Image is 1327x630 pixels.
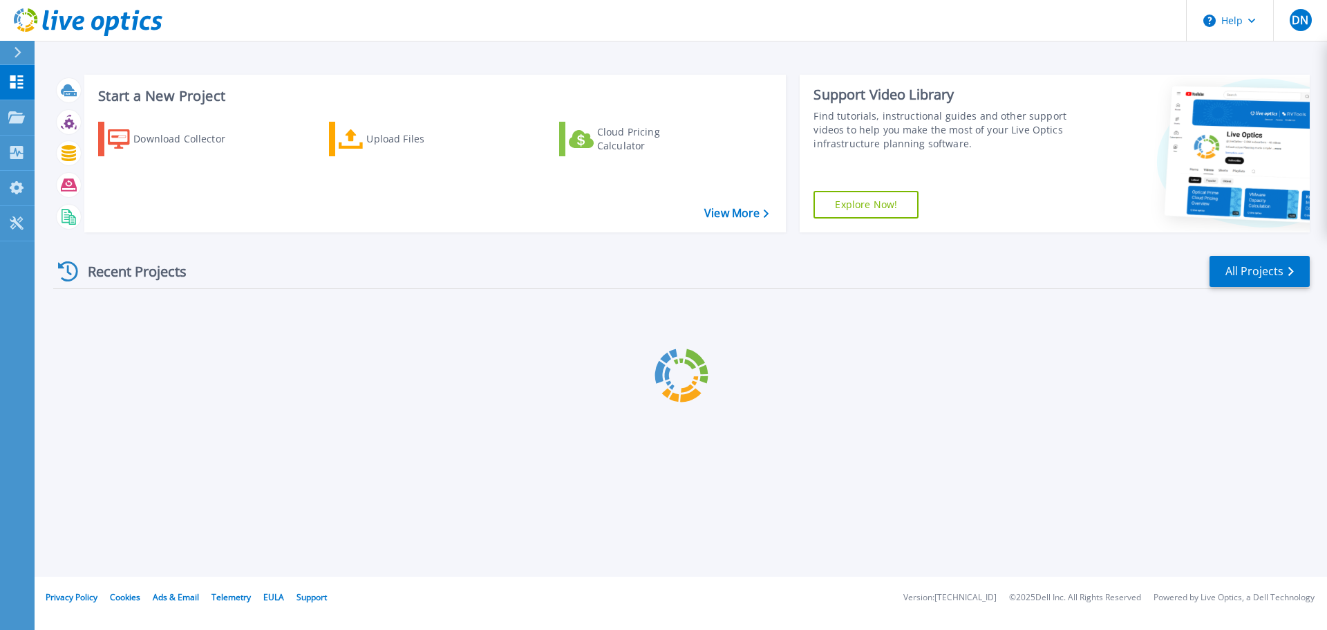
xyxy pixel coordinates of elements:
a: All Projects [1210,256,1310,287]
a: Cookies [110,591,140,603]
a: EULA [263,591,284,603]
a: Ads & Email [153,591,199,603]
div: Recent Projects [53,254,205,288]
a: View More [704,207,769,220]
div: Download Collector [133,125,244,153]
a: Upload Files [329,122,483,156]
li: Powered by Live Optics, a Dell Technology [1154,593,1315,602]
div: Upload Files [366,125,477,153]
h3: Start a New Project [98,89,769,104]
a: Download Collector [98,122,252,156]
li: © 2025 Dell Inc. All Rights Reserved [1009,593,1141,602]
span: DN [1292,15,1308,26]
a: Explore Now! [813,191,919,219]
a: Cloud Pricing Calculator [559,122,713,156]
div: Support Video Library [813,86,1073,104]
a: Privacy Policy [46,591,97,603]
a: Support [297,591,327,603]
div: Cloud Pricing Calculator [597,125,708,153]
li: Version: [TECHNICAL_ID] [903,593,997,602]
a: Telemetry [211,591,251,603]
div: Find tutorials, instructional guides and other support videos to help you make the most of your L... [813,109,1073,151]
